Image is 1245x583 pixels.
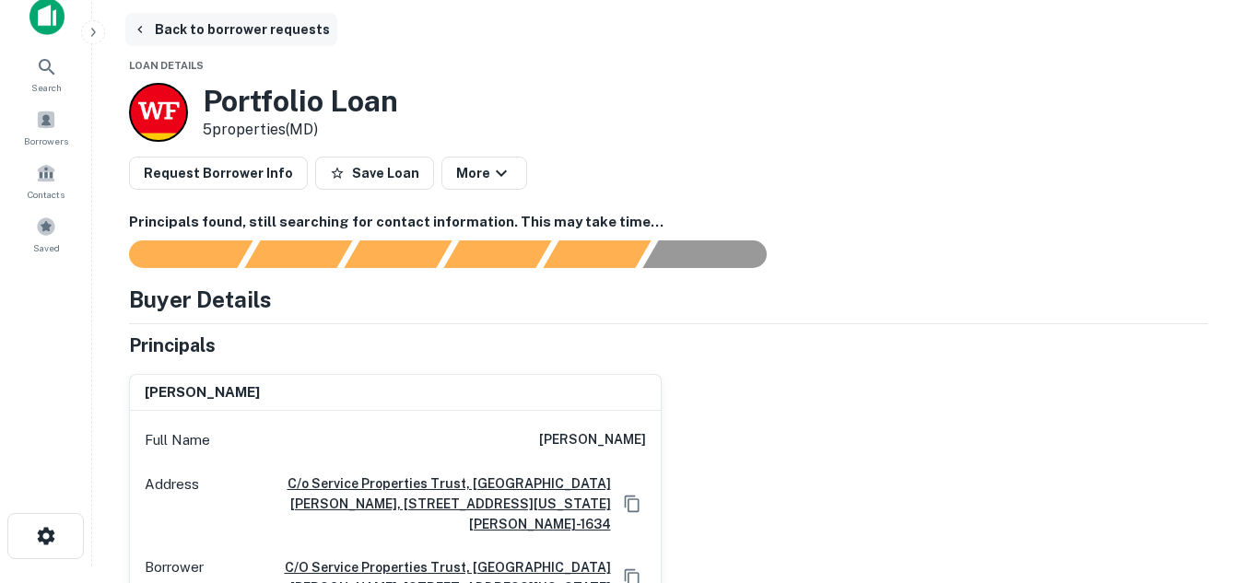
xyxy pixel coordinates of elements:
[6,49,87,99] a: Search
[1153,436,1245,524] iframe: Chat Widget
[145,429,210,451] p: Full Name
[145,473,199,534] p: Address
[203,119,398,141] p: 5 properties (MD)
[543,240,651,268] div: Principals found, still searching for contact information. This may take time...
[203,84,398,119] h3: Portfolio Loan
[24,134,68,148] span: Borrowers
[129,283,272,316] h4: Buyer Details
[443,240,551,268] div: Principals found, AI now looking for contact information...
[539,429,646,451] h6: [PERSON_NAME]
[145,382,260,403] h6: [PERSON_NAME]
[129,332,216,359] h5: Principals
[129,157,308,190] button: Request Borrower Info
[125,13,337,46] button: Back to borrower requests
[244,240,352,268] div: Your request is received and processing...
[344,240,452,268] div: Documents found, AI parsing details...
[129,212,1208,233] h6: Principals found, still searching for contact information. This may take time...
[33,240,60,255] span: Saved
[31,80,62,95] span: Search
[643,240,789,268] div: AI fulfillment process complete.
[206,473,611,534] a: C/o Service Properties Trust, [GEOGRAPHIC_DATA][PERSON_NAME], [STREET_ADDRESS][US_STATE][PERSON_N...
[6,156,87,205] a: Contacts
[129,60,204,71] span: Loan Details
[315,157,434,190] button: Save Loan
[618,490,646,518] button: Copy Address
[6,102,87,152] a: Borrowers
[28,187,65,202] span: Contacts
[107,240,245,268] div: Sending borrower request to AI...
[6,209,87,259] a: Saved
[441,157,527,190] button: More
